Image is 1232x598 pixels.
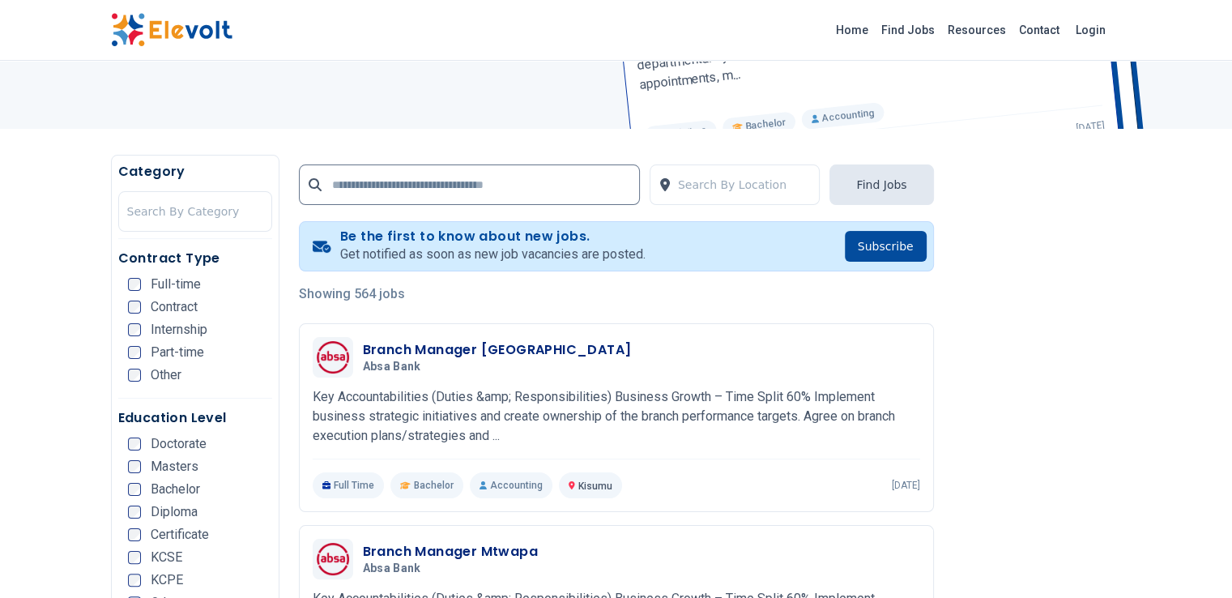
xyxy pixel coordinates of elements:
h4: Be the first to know about new jobs. [340,229,646,245]
input: Diploma [128,506,141,519]
span: Certificate [151,528,209,541]
span: Absa Bank [363,562,421,576]
p: Full Time [313,472,385,498]
h3: Branch Manager [GEOGRAPHIC_DATA] [363,340,632,360]
span: Kisumu [578,481,612,492]
span: Masters [151,460,198,473]
img: Absa Bank [317,543,349,575]
span: KCPE [151,574,183,587]
span: Bachelor [151,483,200,496]
p: Showing 564 jobs [299,284,934,304]
input: Certificate [128,528,141,541]
p: Accounting [470,472,552,498]
iframe: Chat Widget [1151,520,1232,598]
span: KCSE [151,551,182,564]
input: Masters [128,460,141,473]
input: Contract [128,301,141,314]
span: Other [151,369,181,382]
a: Resources [941,17,1012,43]
span: Part-time [151,346,204,359]
span: Full-time [151,278,201,291]
input: KCPE [128,574,141,587]
span: Absa Bank [363,360,421,374]
a: Contact [1012,17,1066,43]
a: Home [829,17,875,43]
a: Login [1066,14,1115,46]
h5: Contract Type [118,249,272,268]
p: [DATE] [892,479,920,492]
p: Get notified as soon as new job vacancies are posted. [340,245,646,264]
button: Find Jobs [829,164,933,205]
span: Internship [151,323,207,336]
span: Diploma [151,506,198,519]
input: Internship [128,323,141,336]
p: Key Accountabilities (Duties &amp; Responsibilities) Business Growth – Time Split 60% Implement b... [313,387,920,446]
a: Find Jobs [875,17,941,43]
span: Doctorate [151,438,207,451]
input: Other [128,369,141,382]
input: Doctorate [128,438,141,451]
input: KCSE [128,551,141,564]
button: Subscribe [845,231,927,262]
input: Full-time [128,278,141,291]
img: Elevolt [111,13,232,47]
h3: Branch Manager Mtwapa [363,542,538,562]
input: Part-time [128,346,141,359]
a: Absa BankBranch Manager [GEOGRAPHIC_DATA]Absa BankKey Accountabilities (Duties &amp; Responsibili... [313,337,920,498]
input: Bachelor [128,483,141,496]
span: Bachelor [414,479,454,492]
h5: Education Level [118,408,272,428]
h5: Category [118,162,272,182]
img: Absa Bank [317,341,349,374]
span: Contract [151,301,198,314]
